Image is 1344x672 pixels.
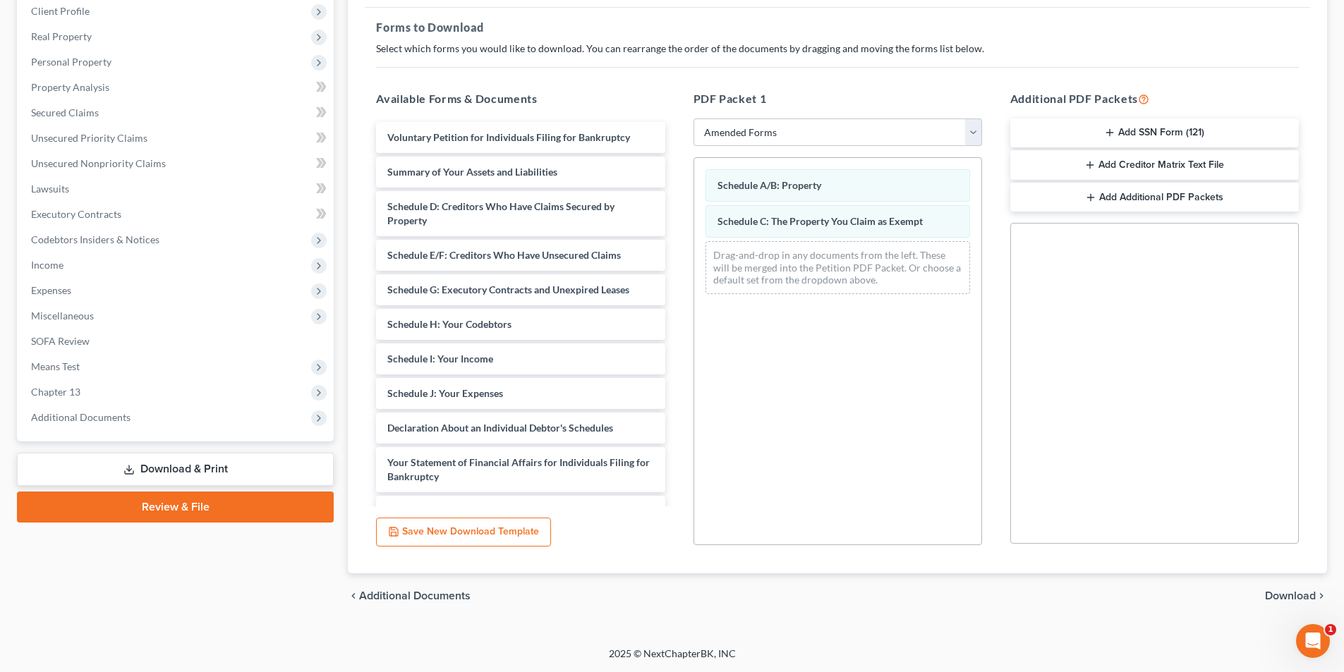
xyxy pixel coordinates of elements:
p: Select which forms you would like to download. You can rearrange the order of the documents by dr... [376,42,1299,56]
span: Your Statement of Financial Affairs for Individuals Filing for Bankruptcy [387,456,650,482]
h5: Additional PDF Packets [1010,90,1299,107]
span: Additional Documents [359,590,471,601]
a: Secured Claims [20,100,334,126]
h5: PDF Packet 1 [694,90,982,107]
i: chevron_left [348,590,359,601]
span: Lawsuits [31,183,69,195]
a: Review & File [17,491,334,523]
span: Chapter 13 [31,386,80,398]
span: Declaration About an Individual Debtor's Schedules [387,422,613,434]
span: Schedule D: Creditors Who Have Claims Secured by Property [387,200,615,226]
span: Voluntary Petition for Individuals Filing for Bankruptcy [387,131,630,143]
span: Schedule G: Executory Contracts and Unexpired Leases [387,283,629,295]
span: Codebtors Insiders & Notices [31,233,159,245]
span: Expenses [31,284,71,296]
span: Means Test [31,360,80,372]
a: Unsecured Nonpriority Claims [20,151,334,176]
span: Download [1265,590,1316,601]
span: Executory Contracts [31,208,121,220]
span: Miscellaneous [31,310,94,322]
span: Schedule H: Your Codebtors [387,318,511,330]
button: Add Creditor Matrix Text File [1010,150,1299,180]
span: Unsecured Priority Claims [31,132,147,144]
span: Chapter 13 Statement of Your Current Monthly Income [387,505,629,517]
div: Drag-and-drop in any documents from the left. These will be merged into the Petition PDF Packet. ... [706,241,970,294]
span: Unsecured Nonpriority Claims [31,157,166,169]
button: Save New Download Template [376,518,551,547]
a: Download & Print [17,453,334,486]
a: Lawsuits [20,176,334,202]
a: Unsecured Priority Claims [20,126,334,151]
a: Executory Contracts [20,202,334,227]
span: Schedule C: The Property You Claim as Exempt [718,215,923,227]
span: Summary of Your Assets and Liabilities [387,166,557,178]
button: Add Additional PDF Packets [1010,183,1299,212]
span: Secured Claims [31,106,99,118]
span: Client Profile [31,5,90,17]
span: Schedule J: Your Expenses [387,387,503,399]
iframe: Intercom live chat [1296,624,1330,658]
span: Schedule A/B: Property [718,179,821,191]
span: Additional Documents [31,411,131,423]
span: 1 [1325,624,1336,635]
a: chevron_left Additional Documents [348,590,471,601]
i: chevron_right [1316,590,1327,601]
h5: Forms to Download [376,19,1299,36]
span: Property Analysis [31,81,109,93]
span: Real Property [31,30,92,42]
button: Add SSN Form (121) [1010,118,1299,148]
div: 2025 © NextChapterBK, INC [270,647,1074,672]
span: SOFA Review [31,335,90,347]
a: Property Analysis [20,75,334,100]
span: Schedule E/F: Creditors Who Have Unsecured Claims [387,249,621,261]
h5: Available Forms & Documents [376,90,665,107]
span: Income [31,259,63,271]
button: Download chevron_right [1265,590,1327,601]
span: Personal Property [31,56,111,68]
a: SOFA Review [20,329,334,354]
span: Schedule I: Your Income [387,353,493,365]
